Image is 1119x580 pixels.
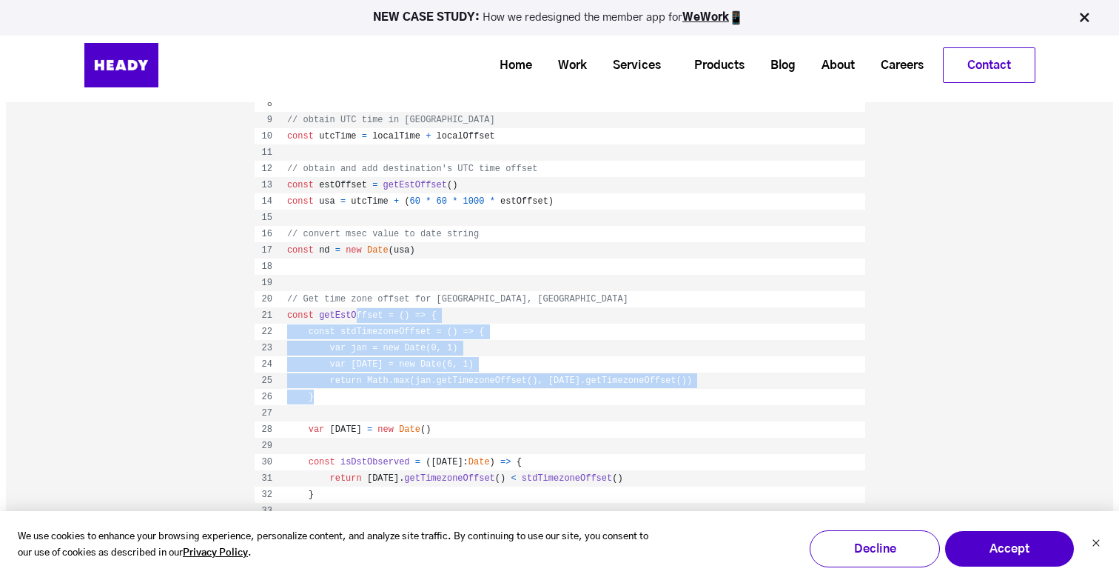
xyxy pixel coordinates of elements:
span: = [340,196,346,207]
span: const [287,196,314,207]
span: ( [420,424,426,435]
span: { [431,310,436,321]
span: + [426,131,431,141]
span: utcTime [319,131,356,141]
span: ) [426,424,431,435]
span: ( [527,376,532,386]
span: Date [420,359,442,370]
span: 1000 [463,196,485,207]
span: return [330,376,362,386]
span: ( [676,376,682,386]
span: ) [532,376,537,386]
img: Heady_Logo_Web-01 (1) [84,43,158,87]
span: < [511,473,516,484]
span: const [287,310,314,321]
span: Date [404,343,426,353]
span: getTimezoneOffset [404,473,494,484]
span: const [287,131,314,141]
span: 0 [431,343,436,353]
span: = [372,343,377,353]
span: } [309,490,314,500]
span: ( [399,310,404,321]
span: // Get time zone offset for [GEOGRAPHIC_DATA], [GEOGRAPHIC_DATA] [287,294,628,304]
span: ) [452,343,457,353]
a: Products [676,52,752,79]
span: getEstOffset [319,310,383,321]
span: = [367,424,372,435]
span: , [452,359,457,370]
span: // obtain UTC time in [GEOGRAPHIC_DATA] [287,115,495,125]
span: ( [426,343,431,353]
span: => [500,457,511,467]
span: ) [404,310,409,321]
span: utcTime [351,196,388,207]
span: . [399,473,404,484]
span: = [415,457,420,467]
span: . [431,376,436,386]
span: localOffset [437,131,495,141]
span: ( [447,180,452,190]
span: { [479,327,484,337]
span: return [330,473,362,484]
span: const [309,327,335,337]
button: Accept [944,530,1075,567]
span: ( [447,327,452,337]
a: WeWork [682,12,729,23]
span: ( [389,245,394,256]
a: Home [481,52,540,79]
a: About [803,52,862,79]
span: jan [415,376,431,386]
span: => [415,310,426,321]
span: localTime [372,131,420,141]
span: ) [410,245,415,256]
span: 6 [447,359,452,370]
span: Date [399,424,420,435]
a: Careers [862,52,931,79]
span: Date [468,457,490,467]
span: = [372,180,377,190]
span: // obtain and add destination's UTC time offset [287,164,537,174]
span: // convert msec value to date string [287,229,479,239]
span: ) [687,376,692,386]
span: [DATE] [351,359,383,370]
span: + [394,196,399,207]
span: 1 [463,359,468,370]
span: , [437,343,442,353]
span: { [517,457,522,467]
span: ) [452,180,457,190]
button: Decline [810,530,940,567]
span: 60 [437,196,447,207]
span: ( [410,376,415,386]
span: new [346,245,362,256]
span: var [330,343,346,353]
span: const [309,457,335,467]
span: new [377,424,394,435]
span: = [389,359,394,370]
a: Contact [944,48,1035,82]
span: new [383,343,400,353]
p: We use cookies to enhance your browsing experience, personalize content, and analyze site traffic... [18,529,653,563]
span: Date [367,245,389,256]
span: usa [319,196,335,207]
a: Work [540,52,594,79]
span: isDstObserved [340,457,410,467]
a: Services [594,52,668,79]
span: = [389,310,394,321]
span: = [437,327,442,337]
span: ( [495,473,500,484]
span: [DATE] [367,473,399,484]
span: var [330,359,346,370]
span: = [335,245,340,256]
span: stdTimezoneOffset [522,473,612,484]
span: ) [682,376,687,386]
span: , [537,376,542,386]
span: = [362,131,367,141]
strong: NEW CASE STUDY: [373,12,483,23]
span: const [287,180,314,190]
span: ) [548,196,554,207]
span: ( [404,196,409,207]
span: [DATE] [330,424,362,435]
span: => [463,327,474,337]
span: ( [442,359,447,370]
span: [DATE] [548,376,580,386]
